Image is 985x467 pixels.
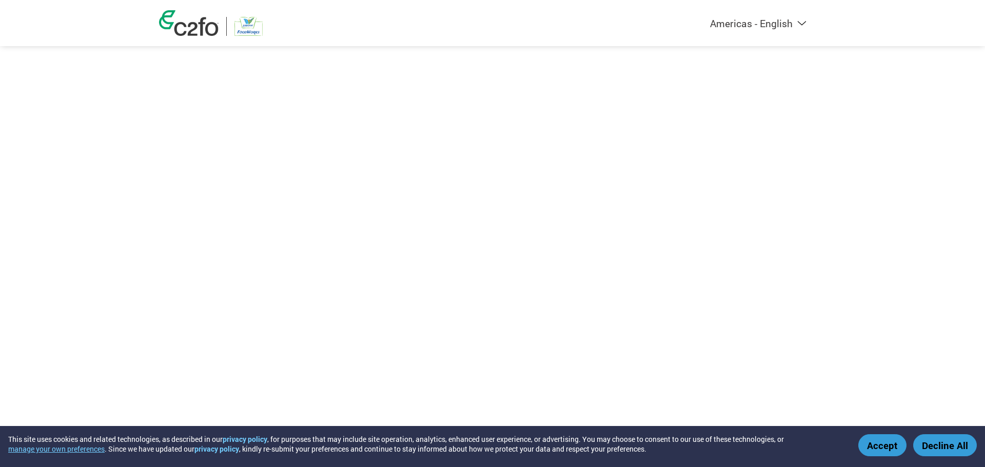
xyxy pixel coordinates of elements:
[159,10,219,36] img: c2fo logo
[223,434,267,444] a: privacy policy
[194,444,239,454] a: privacy policy
[8,434,843,454] div: This site uses cookies and related technologies, as described in our , for purposes that may incl...
[8,444,105,454] button: manage your own preferences
[913,434,977,456] button: Decline All
[234,17,263,36] img: Jubilant FoodWorks
[858,434,907,456] button: Accept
